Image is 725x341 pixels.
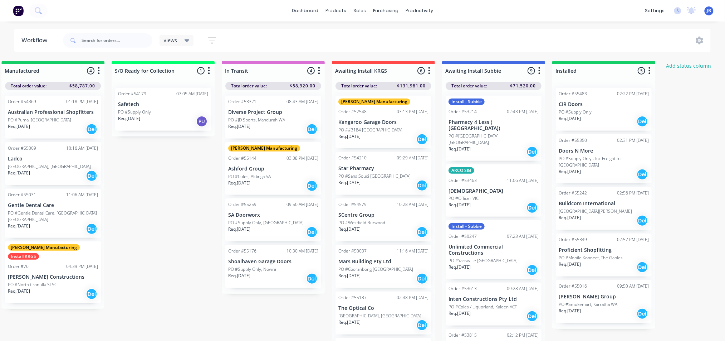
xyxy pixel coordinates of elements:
[338,273,361,279] p: Req. [DATE]
[5,241,101,303] div: [PERSON_NAME] ManufacturingInstall KRGSOrder #7604:39 PM [DATE][PERSON_NAME] ConstructionsPO #Nor...
[66,99,98,105] div: 01:18 PM [DATE]
[306,124,318,135] div: Del
[397,83,426,89] span: $131,981.00
[449,296,539,302] p: Inten Constructions Pty Ltd
[8,99,36,105] div: Order #54369
[228,180,250,186] p: Req. [DATE]
[526,202,538,213] div: Del
[335,245,431,288] div: Order #5003711:16 AM [DATE]Mars Building Pty LtdPO #Cooranbong [GEOGRAPHIC_DATA]Req.[DATE]Del
[225,96,321,139] div: Order #5332108:43 AM [DATE]Diverse Project GroupPO #JD Sports, Mandurah WAReq.[DATE]Del
[559,294,649,300] p: [PERSON_NAME] Group
[397,109,428,115] div: 03:13 PM [DATE]
[335,152,431,195] div: Order #5421009:29 AM [DATE]Star PharmacyPO #Sans Souci [GEOGRAPHIC_DATA]Req.[DATE]Del
[286,99,318,105] div: 08:43 AM [DATE]
[322,5,350,16] div: products
[556,280,652,323] div: Order #5501609:50 AM [DATE][PERSON_NAME] GroupPO #Smokemart, Karratha WAReq.[DATE]Del
[449,109,477,115] div: Order #53214
[449,233,477,240] div: Order #50247
[228,273,250,279] p: Req. [DATE]
[8,202,98,208] p: Gentle Dental Care
[225,198,321,241] div: Order #5525909:50 AM [DATE]SA DoorworxPO #Supply Only, [GEOGRAPHIC_DATA]Req.[DATE]Del
[449,332,477,338] div: Order #53815
[5,189,101,238] div: Order #5503111:06 AM [DATE]Gentle Dental CarePO #Gentle Dental Care, [GEOGRAPHIC_DATA] [GEOGRAPHI...
[446,96,542,161] div: Install - SubbieOrder #5321402:43 PM [DATE]Pharmacy 4 Less ( [GEOGRAPHIC_DATA])PO #[GEOGRAPHIC_DA...
[5,142,101,185] div: Order #5500910:16 AM [DATE]Ladco[GEOGRAPHIC_DATA], [GEOGRAPHIC_DATA]Req.[DATE]Del
[642,5,668,16] div: settings
[556,234,652,277] div: Order #5534902:57 PM [DATE]Proficient ShopfittingPO #Mobile Konnect, The GablesReq.[DATE]Del
[335,292,431,335] div: Order #5518702:48 PM [DATE]The Optical Co[GEOGRAPHIC_DATA], [GEOGRAPHIC_DATA]Req.[DATE]Del
[369,5,402,16] div: purchasing
[559,215,581,221] p: Req. [DATE]
[8,274,98,280] p: [PERSON_NAME] Constructions
[449,264,471,270] p: Req. [DATE]
[559,109,592,115] p: PO #Supply Only
[5,96,101,139] div: Order #5436901:18 PM [DATE]Australian Professional ShopfittersPO #Puma, [GEOGRAPHIC_DATA]Req.[DAT...
[196,116,207,127] div: PU
[8,163,91,170] p: [GEOGRAPHIC_DATA], [GEOGRAPHIC_DATA]
[397,248,428,254] div: 11:16 AM [DATE]
[402,5,437,16] div: productivity
[306,226,318,238] div: Del
[449,258,518,264] p: PO #Yarraville [GEOGRAPHIC_DATA]
[335,96,431,148] div: [PERSON_NAME] ManufacturingOrder #5254803:13 PM [DATE]Kangaroo Garage DoorsPO ##3184 [GEOGRAPHIC_...
[118,109,151,115] p: PO #Supply Only
[556,88,652,131] div: Order #5548302:22 PM [DATE]CIR DoorsPO #Supply OnlyReq.[DATE]Del
[507,332,539,338] div: 02:12 PM [DATE]
[559,168,581,175] p: Req. [DATE]
[86,124,97,135] div: Del
[507,109,539,115] div: 02:43 PM [DATE]
[507,233,539,240] div: 07:23 AM [DATE]
[338,319,361,326] p: Req. [DATE]
[8,117,71,123] p: PO #Puma, [GEOGRAPHIC_DATA]
[228,220,304,226] p: PO #Supply Only, [GEOGRAPHIC_DATA]
[13,5,24,16] img: Factory
[228,173,271,180] p: PO #Coles, Aldinga SA
[228,155,256,162] div: Order #55144
[286,201,318,208] div: 09:50 AM [DATE]
[11,83,46,89] span: Total order value:
[397,294,428,301] div: 02:48 PM [DATE]
[338,165,428,172] p: Star Pharmacy
[526,311,538,322] div: Del
[341,83,377,89] span: Total order value:
[306,273,318,284] div: Del
[82,33,152,48] input: Search for orders...
[228,109,318,115] p: Diverse Project Group
[617,91,649,97] div: 02:22 PM [DATE]
[8,170,30,176] p: Req. [DATE]
[559,255,623,261] p: PO #Mobile Konnect, The Gables
[8,223,30,229] p: Req. [DATE]
[559,208,632,215] p: [GEOGRAPHIC_DATA][PERSON_NAME]
[397,201,428,208] div: 10:28 AM [DATE]
[338,155,367,161] div: Order #54210
[637,116,648,127] div: Del
[228,226,250,232] p: Req. [DATE]
[338,173,411,179] p: PO #Sans Souci [GEOGRAPHIC_DATA]
[8,123,30,130] p: Req. [DATE]
[637,215,648,226] div: Del
[115,88,211,131] div: Order #5417907:05 AM [DATE]SafetechPO #Supply OnlyReq.[DATE]PU
[449,177,477,184] div: Order #53463
[559,236,587,243] div: Order #55349
[449,223,485,230] div: Install - Subbie
[8,109,98,115] p: Australian Professional Shopfitters
[118,115,140,122] p: Req. [DATE]
[449,304,517,310] p: PO #Coles / Liquorland, Kaleen ACT
[228,259,318,265] p: Shoalhaven Garage Doors
[8,253,39,260] div: Install KRGS
[228,99,256,105] div: Order #53321
[8,145,36,152] div: Order #55009
[617,236,649,243] div: 02:57 PM [DATE]
[507,177,539,184] div: 11:06 AM [DATE]
[86,288,97,300] div: Del
[637,169,648,180] div: Del
[559,155,649,168] p: PO #Supply Only - Inc Freight to [GEOGRAPHIC_DATA]
[526,264,538,276] div: Del
[559,148,649,154] p: Doors N More
[8,156,98,162] p: Ladco
[617,190,649,196] div: 02:56 PM [DATE]
[637,308,648,320] div: Del
[559,201,649,207] p: Buildcom International
[637,261,648,273] div: Del
[8,192,36,198] div: Order #55031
